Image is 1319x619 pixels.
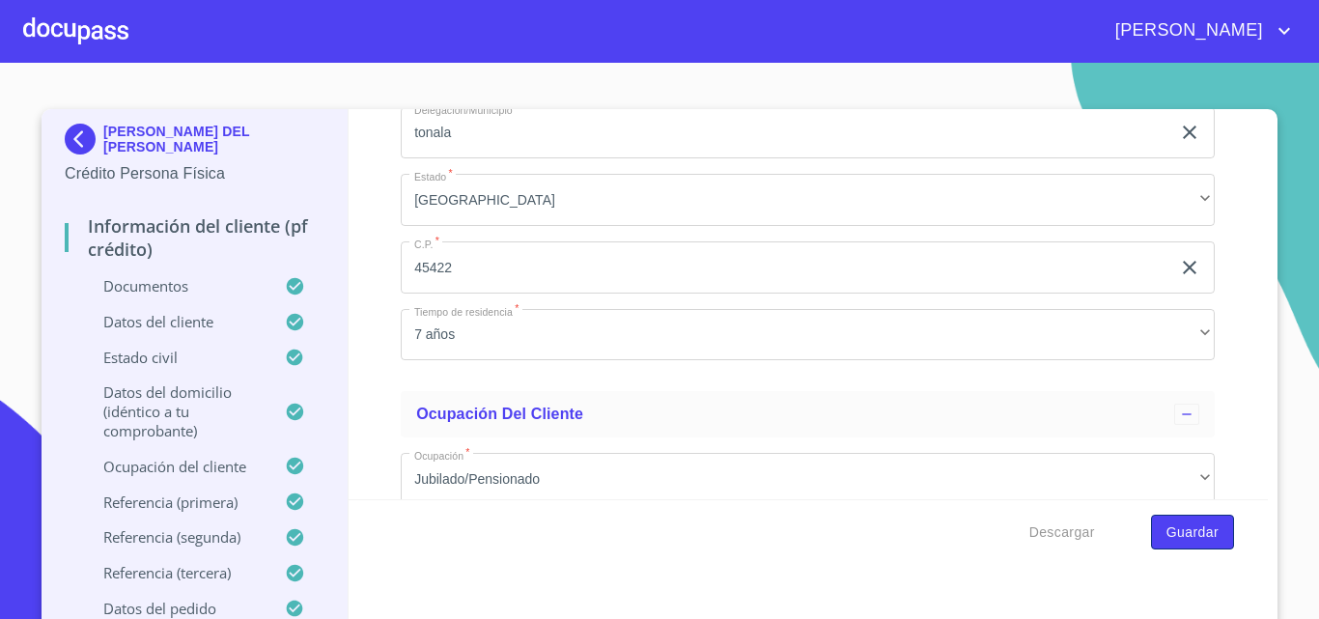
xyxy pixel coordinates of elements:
p: Documentos [65,276,285,295]
div: [PERSON_NAME] DEL [PERSON_NAME] [65,124,324,162]
p: Crédito Persona Física [65,162,324,185]
p: Estado Civil [65,348,285,367]
p: [PERSON_NAME] DEL [PERSON_NAME] [103,124,324,155]
div: Ocupación del Cliente [401,391,1215,437]
span: [PERSON_NAME] [1101,15,1273,46]
p: Datos del pedido [65,599,285,618]
span: Ocupación del Cliente [416,406,583,422]
p: Información del cliente (PF crédito) [65,214,324,261]
img: Docupass spot blue [65,124,103,155]
p: Referencia (primera) [65,492,285,512]
span: Descargar [1029,521,1095,545]
div: Jubilado/Pensionado [401,453,1215,505]
button: account of current user [1101,15,1296,46]
button: clear input [1178,121,1201,144]
button: clear input [1178,256,1201,279]
div: [GEOGRAPHIC_DATA] [401,174,1215,226]
p: Ocupación del Cliente [65,457,285,476]
p: Datos del domicilio (idéntico a tu comprobante) [65,382,285,440]
p: Referencia (tercera) [65,563,285,582]
span: Guardar [1166,521,1219,545]
p: Datos del cliente [65,312,285,331]
p: Referencia (segunda) [65,527,285,547]
button: Descargar [1022,515,1103,550]
button: Guardar [1151,515,1234,550]
div: 7 años [401,309,1215,361]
